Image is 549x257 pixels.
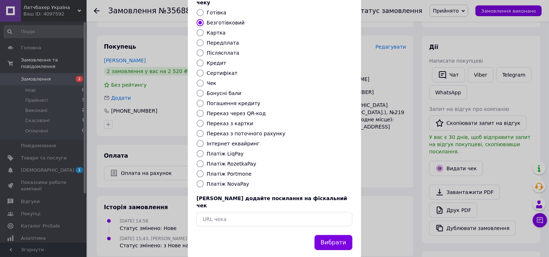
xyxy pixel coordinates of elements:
label: Бонусні бали [207,90,241,96]
label: Картка [207,30,226,36]
input: URL чека [197,212,352,226]
label: Переказ з картки [207,121,253,126]
label: Готівка [207,10,226,15]
label: Інтернет еквайринг [207,141,260,146]
span: [PERSON_NAME] додайте посилання на фіскальний чек [197,195,347,208]
label: Платіж LiqPay [207,151,243,157]
label: Платіж RozetkaPay [207,161,256,167]
label: Платіж Portmone [207,171,252,177]
label: Погашення кредиту [207,100,260,106]
label: Передплата [207,40,239,46]
button: Вибрати [315,235,352,251]
label: Сертифікат [207,70,238,76]
label: Чек [207,80,216,86]
label: Переказ через QR-код [207,111,266,116]
label: Платіж NovaPay [207,181,249,187]
label: Кредит [207,60,226,66]
label: Безготівковий [207,20,245,26]
label: Переказ з поточного рахунку [207,131,285,136]
label: Післясплата [207,50,240,56]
